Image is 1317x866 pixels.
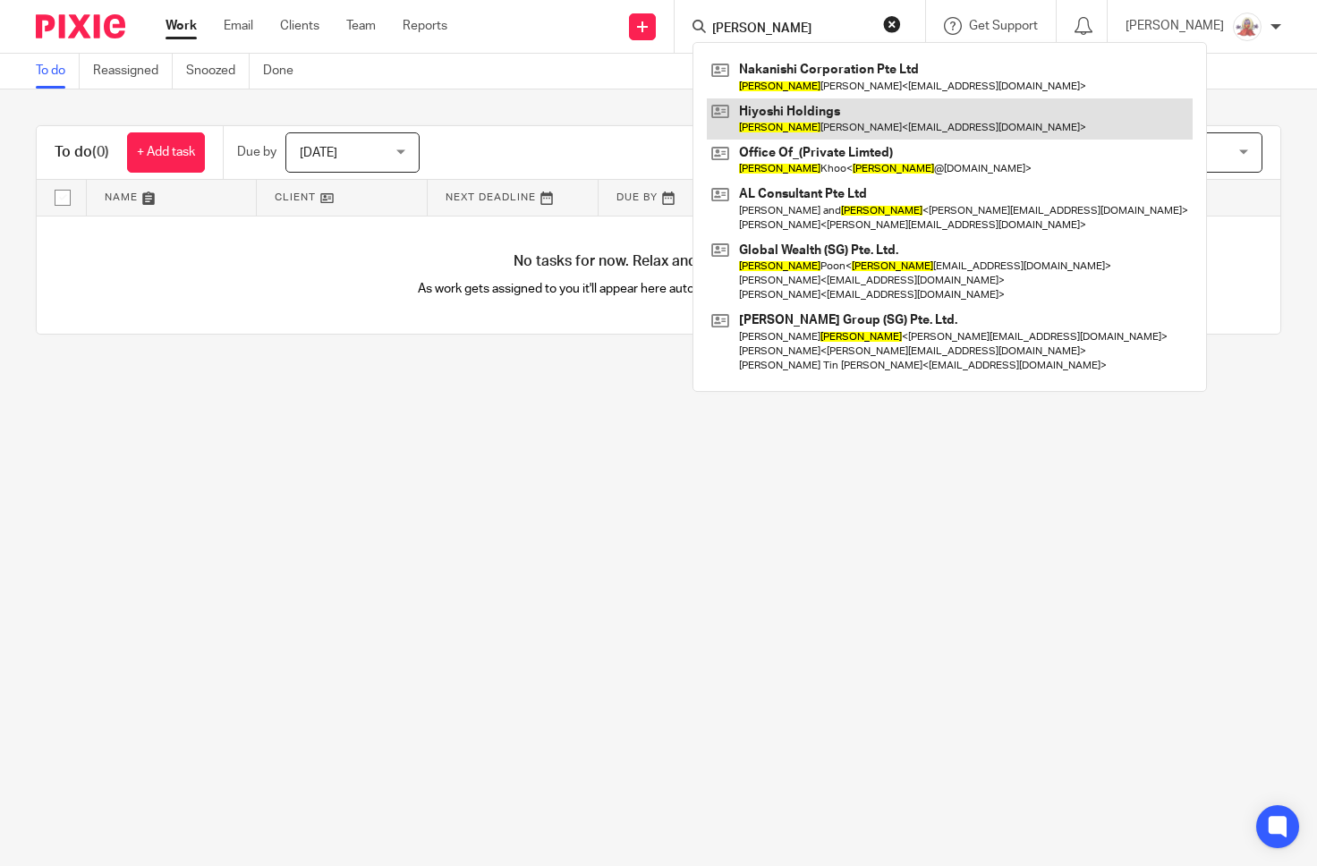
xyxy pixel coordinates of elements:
span: [DATE] [300,147,337,159]
a: Clients [280,17,319,35]
a: + Add task [127,132,205,173]
a: Reports [403,17,447,35]
p: [PERSON_NAME] [1126,17,1224,35]
h1: To do [55,143,109,162]
button: Clear [883,15,901,33]
a: Snoozed [186,54,250,89]
a: Done [263,54,307,89]
span: Get Support [969,20,1038,32]
a: Team [346,17,376,35]
img: 124.png [1233,13,1262,41]
a: Work [166,17,197,35]
a: Reassigned [93,54,173,89]
a: To do [36,54,80,89]
p: Due by [237,143,276,161]
img: Pixie [36,14,125,38]
input: Search [710,21,871,38]
a: Email [224,17,253,35]
p: As work gets assigned to you it'll appear here automatically, helping you stay organised. [348,280,970,298]
span: (0) [92,145,109,159]
h4: No tasks for now. Relax and enjoy your day! [37,252,1280,271]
